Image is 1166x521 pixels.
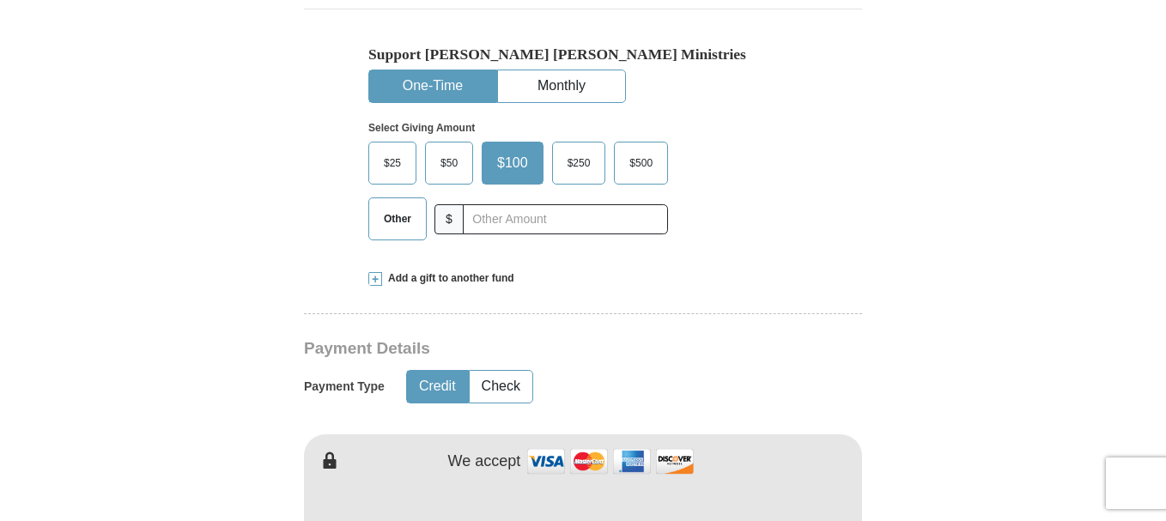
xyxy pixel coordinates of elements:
[368,122,475,134] strong: Select Giving Amount
[369,70,496,102] button: One-Time
[368,45,798,64] h5: Support [PERSON_NAME] [PERSON_NAME] Ministries
[559,150,599,176] span: $250
[375,150,410,176] span: $25
[621,150,661,176] span: $500
[489,150,537,176] span: $100
[470,371,532,403] button: Check
[463,204,668,234] input: Other Amount
[375,206,420,232] span: Other
[434,204,464,234] span: $
[448,452,521,471] h4: We accept
[407,371,468,403] button: Credit
[304,339,742,359] h3: Payment Details
[304,379,385,394] h5: Payment Type
[525,443,696,480] img: credit cards accepted
[498,70,625,102] button: Monthly
[432,150,466,176] span: $50
[382,271,514,286] span: Add a gift to another fund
